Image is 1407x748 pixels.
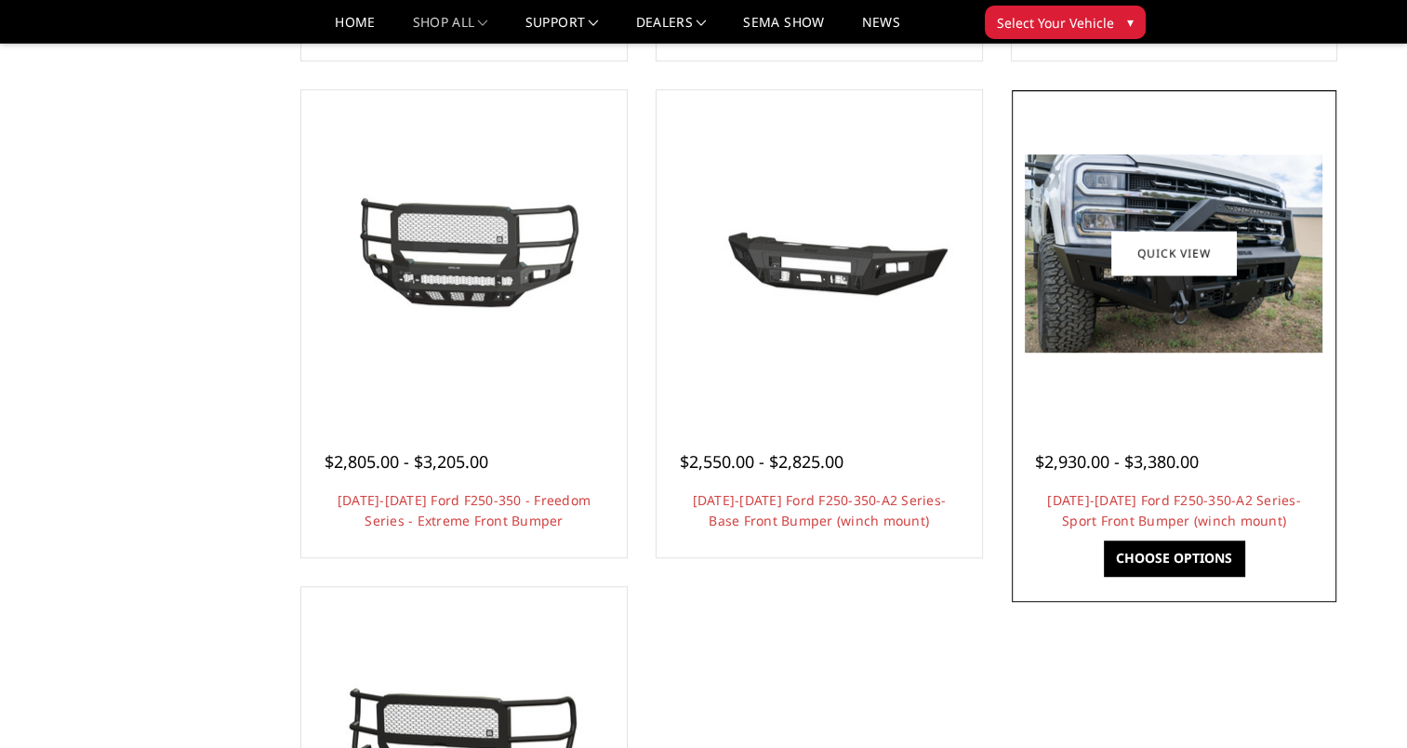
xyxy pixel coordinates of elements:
[306,95,622,411] a: 2023-2025 Ford F250-350 - Freedom Series - Extreme Front Bumper 2023-2025 Ford F250-350 - Freedom...
[335,16,375,43] a: Home
[636,16,707,43] a: Dealers
[692,491,946,529] a: [DATE]-[DATE] Ford F250-350-A2 Series-Base Front Bumper (winch mount)
[1104,541,1244,576] a: Choose Options
[661,95,977,411] a: 2023-2025 Ford F250-350-A2 Series-Base Front Bumper (winch mount) 2023-2025 Ford F250-350-A2 Seri...
[985,6,1146,39] button: Select Your Vehicle
[997,13,1114,33] span: Select Your Vehicle
[338,491,591,529] a: [DATE]-[DATE] Ford F250-350 - Freedom Series - Extreme Front Bumper
[1314,659,1407,748] iframe: Chat Widget
[413,16,488,43] a: shop all
[680,450,843,473] span: $2,550.00 - $2,825.00
[525,16,599,43] a: Support
[1111,232,1236,275] a: Quick view
[861,16,899,43] a: News
[743,16,824,43] a: SEMA Show
[1047,491,1301,529] a: [DATE]-[DATE] Ford F250-350-A2 Series-Sport Front Bumper (winch mount)
[1025,154,1322,353] img: 2023-2025 Ford F250-350-A2 Series-Sport Front Bumper (winch mount)
[1127,12,1134,32] span: ▾
[1035,450,1199,473] span: $2,930.00 - $3,380.00
[325,450,488,473] span: $2,805.00 - $3,205.00
[1016,95,1333,411] a: 2023-2025 Ford F250-350-A2 Series-Sport Front Bumper (winch mount) 2023-2025 Ford F250-350-A2 Ser...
